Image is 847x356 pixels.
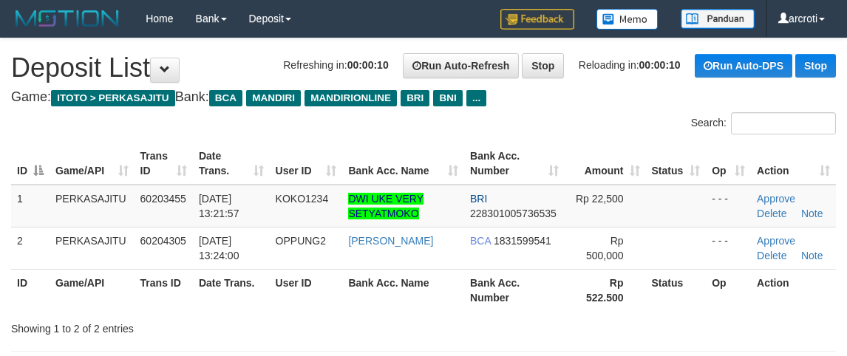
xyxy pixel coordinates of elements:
[466,90,486,106] span: ...
[193,143,270,185] th: Date Trans.: activate to sort column ascending
[464,269,565,311] th: Bank Acc. Number
[348,193,423,219] a: DWI UKE VERY SETYATMOKO
[801,208,823,219] a: Note
[706,185,751,227] td: - - -
[646,269,707,311] th: Status
[135,143,193,185] th: Trans ID: activate to sort column ascending
[11,143,50,185] th: ID: activate to sort column descending
[11,7,123,30] img: MOTION_logo.png
[757,250,786,261] a: Delete
[706,143,751,185] th: Op: activate to sort column ascending
[50,143,135,185] th: Game/API: activate to sort column ascending
[276,193,329,205] span: KOKO1234
[522,53,564,78] a: Stop
[691,112,836,134] label: Search:
[464,143,565,185] th: Bank Acc. Number: activate to sort column ascending
[348,235,433,247] a: [PERSON_NAME]
[11,269,50,311] th: ID
[305,90,397,106] span: MANDIRIONLINE
[576,193,624,205] span: Rp 22,500
[470,193,487,205] span: BRI
[347,59,389,71] strong: 00:00:10
[579,59,681,71] span: Reloading in:
[140,235,186,247] span: 60204305
[276,235,326,247] span: OPPUNG2
[433,90,462,106] span: BNI
[199,235,239,261] span: [DATE] 13:24:00
[283,59,388,71] span: Refreshing in:
[565,143,645,185] th: Amount: activate to sort column ascending
[50,185,135,227] td: PERKASAJITU
[757,208,786,219] a: Delete
[565,269,645,311] th: Rp 522.500
[596,9,659,30] img: Button%20Memo.svg
[757,193,795,205] a: Approve
[470,235,491,247] span: BCA
[50,269,135,311] th: Game/API
[706,269,751,311] th: Op
[135,269,193,311] th: Trans ID
[342,143,464,185] th: Bank Acc. Name: activate to sort column ascending
[51,90,175,106] span: ITOTO > PERKASAJITU
[11,185,50,227] td: 1
[470,208,557,219] span: Copy 228301005736535 to clipboard
[751,269,836,311] th: Action
[646,143,707,185] th: Status: activate to sort column ascending
[401,90,429,106] span: BRI
[639,59,681,71] strong: 00:00:10
[500,9,574,30] img: Feedback.jpg
[11,53,836,83] h1: Deposit List
[209,90,242,106] span: BCA
[50,227,135,269] td: PERKASAJITU
[751,143,836,185] th: Action: activate to sort column ascending
[342,269,464,311] th: Bank Acc. Name
[706,227,751,269] td: - - -
[246,90,301,106] span: MANDIRI
[270,269,343,311] th: User ID
[695,54,792,78] a: Run Auto-DPS
[757,235,795,247] a: Approve
[199,193,239,219] span: [DATE] 13:21:57
[586,235,624,261] span: Rp 500,000
[731,112,836,134] input: Search:
[11,227,50,269] td: 2
[681,9,755,29] img: panduan.png
[403,53,519,78] a: Run Auto-Refresh
[801,250,823,261] a: Note
[140,193,186,205] span: 60203455
[795,54,836,78] a: Stop
[193,269,270,311] th: Date Trans.
[11,315,342,336] div: Showing 1 to 2 of 2 entries
[11,90,836,105] h4: Game: Bank:
[270,143,343,185] th: User ID: activate to sort column ascending
[494,235,551,247] span: Copy 1831599541 to clipboard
